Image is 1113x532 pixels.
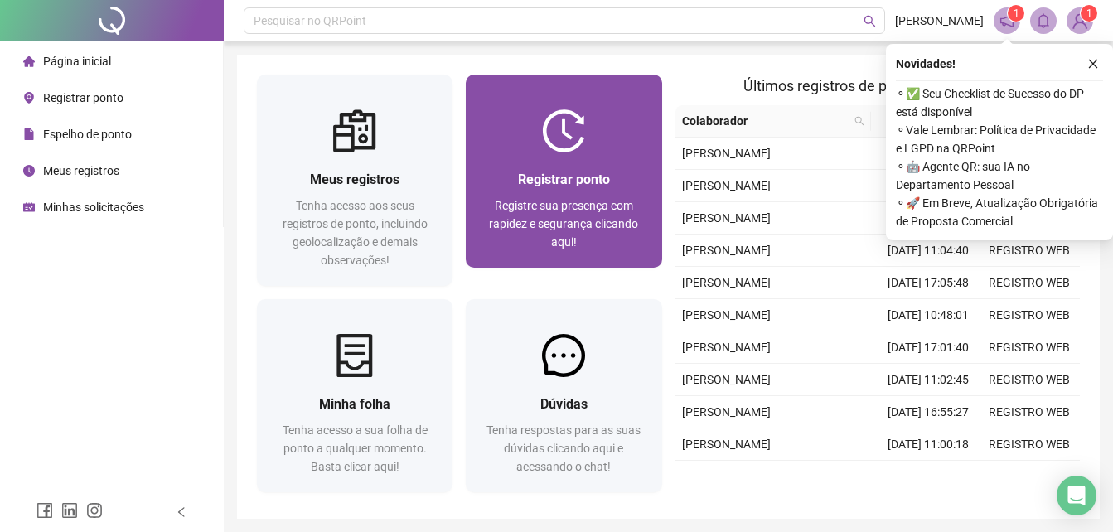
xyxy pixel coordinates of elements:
[176,506,187,518] span: left
[878,428,979,461] td: [DATE] 11:00:18
[979,235,1080,267] td: REGISTRO WEB
[896,55,956,73] span: Novidades !
[319,396,390,412] span: Minha folha
[743,77,1011,94] span: Últimos registros de ponto sincronizados
[895,12,984,30] span: [PERSON_NAME]
[43,128,132,141] span: Espelho de ponto
[979,461,1080,493] td: REGISTRO WEB
[518,172,610,187] span: Registrar ponto
[871,105,969,138] th: Data/Hora
[979,364,1080,396] td: REGISTRO WEB
[540,396,588,412] span: Dúvidas
[878,364,979,396] td: [DATE] 11:02:45
[878,396,979,428] td: [DATE] 16:55:27
[257,75,452,286] a: Meus registrosTenha acesso aos seus registros de ponto, incluindo geolocalização e demais observa...
[682,179,771,192] span: [PERSON_NAME]
[878,235,979,267] td: [DATE] 11:04:40
[23,128,35,140] span: file
[43,91,123,104] span: Registrar ponto
[283,199,428,267] span: Tenha acesso aos seus registros de ponto, incluindo geolocalização e demais observações!
[682,438,771,451] span: [PERSON_NAME]
[43,164,119,177] span: Meus registros
[979,396,1080,428] td: REGISTRO WEB
[896,121,1103,157] span: ⚬ Vale Lembrar: Política de Privacidade e LGPD na QRPoint
[682,405,771,418] span: [PERSON_NAME]
[1087,58,1099,70] span: close
[257,299,452,492] a: Minha folhaTenha acesso a sua folha de ponto a qualquer momento. Basta clicar aqui!
[466,299,661,492] a: DúvidasTenha respostas para as suas dúvidas clicando aqui e acessando o chat!
[682,341,771,354] span: [PERSON_NAME]
[682,308,771,322] span: [PERSON_NAME]
[489,199,638,249] span: Registre sua presença com rapidez e segurança clicando aqui!
[310,172,399,187] span: Meus registros
[283,423,428,473] span: Tenha acesso a sua folha de ponto a qualquer momento. Basta clicar aqui!
[979,428,1080,461] td: REGISTRO WEB
[486,423,641,473] span: Tenha respostas para as suas dúvidas clicando aqui e acessando o chat!
[36,502,53,519] span: facebook
[23,92,35,104] span: environment
[466,75,661,268] a: Registrar pontoRegistre sua presença com rapidez e segurança clicando aqui!
[896,194,1103,230] span: ⚬ 🚀 Em Breve, Atualização Obrigatória de Proposta Comercial
[86,502,103,519] span: instagram
[23,165,35,177] span: clock-circle
[878,170,979,202] td: [DATE] 11:49:26
[1086,7,1092,19] span: 1
[1008,5,1024,22] sup: 1
[682,276,771,289] span: [PERSON_NAME]
[1081,5,1097,22] sup: Atualize o seu contato no menu Meus Dados
[43,201,144,214] span: Minhas solicitações
[1067,8,1092,33] img: 91069
[851,109,868,133] span: search
[854,116,864,126] span: search
[878,461,979,493] td: [DATE] 16:48:13
[23,201,35,213] span: schedule
[1057,476,1096,515] div: Open Intercom Messenger
[979,267,1080,299] td: REGISTRO WEB
[864,15,876,27] span: search
[43,55,111,68] span: Página inicial
[878,112,949,130] span: Data/Hora
[878,299,979,331] td: [DATE] 10:48:01
[878,138,979,170] td: [DATE] 17:42:51
[896,85,1103,121] span: ⚬ ✅ Seu Checklist de Sucesso do DP está disponível
[682,211,771,225] span: [PERSON_NAME]
[1036,13,1051,28] span: bell
[979,331,1080,364] td: REGISTRO WEB
[878,331,979,364] td: [DATE] 17:01:40
[1014,7,1019,19] span: 1
[878,267,979,299] td: [DATE] 17:05:48
[878,202,979,235] td: [DATE] 17:47:47
[896,157,1103,194] span: ⚬ 🤖 Agente QR: sua IA no Departamento Pessoal
[682,244,771,257] span: [PERSON_NAME]
[682,112,849,130] span: Colaborador
[682,147,771,160] span: [PERSON_NAME]
[999,13,1014,28] span: notification
[682,373,771,386] span: [PERSON_NAME]
[23,56,35,67] span: home
[979,299,1080,331] td: REGISTRO WEB
[61,502,78,519] span: linkedin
